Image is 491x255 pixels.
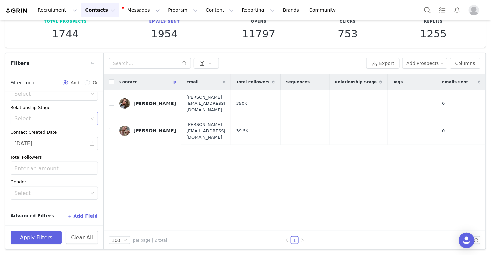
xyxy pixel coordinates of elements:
[119,98,176,109] a: [PERSON_NAME]
[420,19,447,25] p: Replies
[186,94,225,113] span: [PERSON_NAME][EMAIL_ADDRESS][DOMAIN_NAME]
[133,101,176,106] div: [PERSON_NAME]
[450,3,464,17] button: Notifications
[182,61,187,66] i: icon: search
[44,28,87,40] p: 1744
[450,58,480,69] button: Columns
[123,238,127,243] i: icon: down
[68,211,98,221] button: + Add Field
[301,238,305,242] i: icon: right
[242,28,276,40] p: 11797
[90,191,94,196] i: icon: down
[11,80,35,86] span: Filter Logic
[299,236,307,244] li: Next Page
[469,5,479,15] img: placeholder-profile.jpg
[11,179,98,185] div: Gender
[442,79,468,85] span: Emails Sent
[420,3,435,17] button: Search
[236,100,247,107] span: 350K
[119,126,176,136] a: [PERSON_NAME]
[338,28,358,40] p: 753
[90,117,94,121] i: icon: down
[66,231,98,244] button: Clear All
[14,190,87,197] div: Select
[338,19,358,25] p: Clicks
[283,236,291,244] li: Previous Page
[109,58,191,69] input: Search...
[11,154,98,161] div: Total Followers
[112,237,120,244] div: 100
[5,8,28,14] img: grin logo
[402,58,448,69] button: Add Prospects
[149,28,180,40] p: 1954
[285,238,289,242] i: icon: left
[11,59,30,67] span: Filters
[14,91,88,97] div: Select
[291,237,298,244] a: 1
[119,98,130,109] img: c70b63da-38b9-4258-86e5-81cbca49d27b.jpg
[366,58,400,69] button: Export
[119,3,164,17] button: Messages
[11,104,98,111] div: Relationship Stage
[242,19,276,25] p: Opens
[435,3,450,17] a: Tasks
[236,128,248,134] span: 39.5K
[81,3,119,17] button: Contacts
[91,92,95,97] i: icon: down
[286,79,310,85] span: Sequences
[68,80,82,86] span: And
[164,3,202,17] button: Program
[133,128,176,133] div: [PERSON_NAME]
[236,79,270,85] span: Total Followers
[459,233,475,248] div: Open Intercom Messenger
[393,79,403,85] span: Tags
[335,79,377,85] span: Relationship Stage
[11,137,98,150] input: Select date
[465,5,486,15] button: Profile
[11,129,98,136] div: Contact Created Date
[90,80,98,86] span: Or
[186,79,199,85] span: Email
[44,19,87,25] p: Total Prospects
[279,3,305,17] a: Brands
[11,162,98,174] input: Enter an amount
[306,3,343,17] a: Community
[119,126,130,136] img: 83fc735f-c420-4f2e-ad07-d944f78c62fc--s.jpg
[11,212,54,219] span: Advanced Filters
[291,236,299,244] li: 1
[238,3,279,17] button: Reporting
[186,121,225,141] span: [PERSON_NAME][EMAIL_ADDRESS][DOMAIN_NAME]
[133,237,167,243] span: per page | 2 total
[14,115,87,122] div: Select
[149,19,180,25] p: Emails Sent
[420,28,447,40] p: 1255
[90,141,94,146] i: icon: calendar
[11,231,62,244] button: Apply Filters
[34,3,81,17] button: Recruitment
[119,79,137,85] span: Contact
[202,3,238,17] button: Content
